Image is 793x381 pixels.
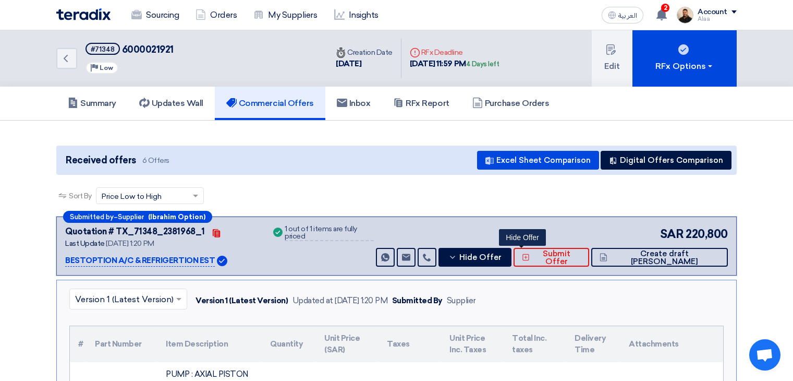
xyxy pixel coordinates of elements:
div: Alaa [698,16,737,22]
th: Attachments [620,326,723,362]
a: Sourcing [123,4,187,27]
div: Version 1 (Latest Version) [196,295,288,307]
span: Low [100,64,113,72]
img: Verified Account [217,256,227,266]
a: Inbox [325,87,382,120]
th: Unit Price Inc. Taxes [441,326,504,362]
button: Digital Offers Comparison [601,151,731,170]
img: MAA_1717931611039.JPG [677,7,693,23]
div: Hide Offer [499,229,546,246]
span: 220,800 [686,225,728,243]
div: Updated at [DATE] 1:20 PM [292,295,388,307]
button: Hide Offer [438,248,511,267]
div: 1 out of 1 items are fully priced [285,225,373,241]
a: My Suppliers [245,4,325,27]
span: Submit Offer [532,250,581,266]
span: Sort By [69,190,92,201]
th: Total Inc. taxes [504,326,566,362]
div: Submitted By [392,295,443,307]
span: Create draft [PERSON_NAME] [610,250,719,266]
a: Summary [56,87,128,120]
a: RFx Report [382,87,460,120]
th: # [70,326,87,362]
h5: Inbox [337,98,371,109]
div: [DATE] [336,58,393,70]
button: Submit Offer [514,248,589,267]
span: 6000021921 [122,44,174,55]
th: Taxes [379,326,441,362]
div: Creation Date [336,47,393,58]
button: RFx Options [632,30,737,87]
img: Teradix logo [56,8,111,20]
th: Quantity [262,326,316,362]
button: العربية [602,7,643,23]
a: Commercial Offers [215,87,325,120]
th: Item Description [157,326,262,362]
a: Orders [187,4,245,27]
button: Create draft [PERSON_NAME] [591,248,728,267]
div: Quotation # TX_71348_2381968_1 [65,225,205,238]
span: Supplier [118,213,144,220]
div: Supplier [447,295,476,307]
a: Purchase Orders [461,87,561,120]
th: Unit Price (SAR) [316,326,379,362]
div: #71348 [91,46,115,53]
th: Delivery Time [566,326,620,362]
h5: Commercial Offers [226,98,314,109]
div: RFx Deadline [410,47,499,58]
h5: Summary [68,98,116,109]
button: Excel Sheet Comparison [477,151,599,170]
div: 4 Days left [466,59,499,69]
span: العربية [618,12,637,19]
span: Price Low to High [102,191,162,202]
h5: RFx Report [393,98,449,109]
h5: Purchase Orders [472,98,550,109]
span: 6 Offers [142,156,169,165]
a: Insights [326,4,387,27]
span: SAR [660,225,684,243]
div: Open chat [749,339,780,371]
span: Last Update [65,239,105,248]
div: [DATE] 11:59 PM [410,58,499,70]
span: [DATE] 1:20 PM [106,239,154,248]
h5: Updates Wall [139,98,203,109]
span: 2 [661,4,669,12]
button: Edit [592,30,632,87]
h5: 6000021921 [86,43,174,56]
div: – [63,211,212,223]
div: Account [698,8,727,17]
a: Updates Wall [128,87,215,120]
span: Received offers [66,153,136,168]
b: (Ibrahim Option) [148,213,205,220]
span: Submitted by [70,213,114,220]
th: Part Number [87,326,157,362]
span: Hide Offer [459,254,502,261]
p: BESTOPTION A/C & REFRIGERTION EST [65,255,215,267]
div: RFx Options [655,60,714,73]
